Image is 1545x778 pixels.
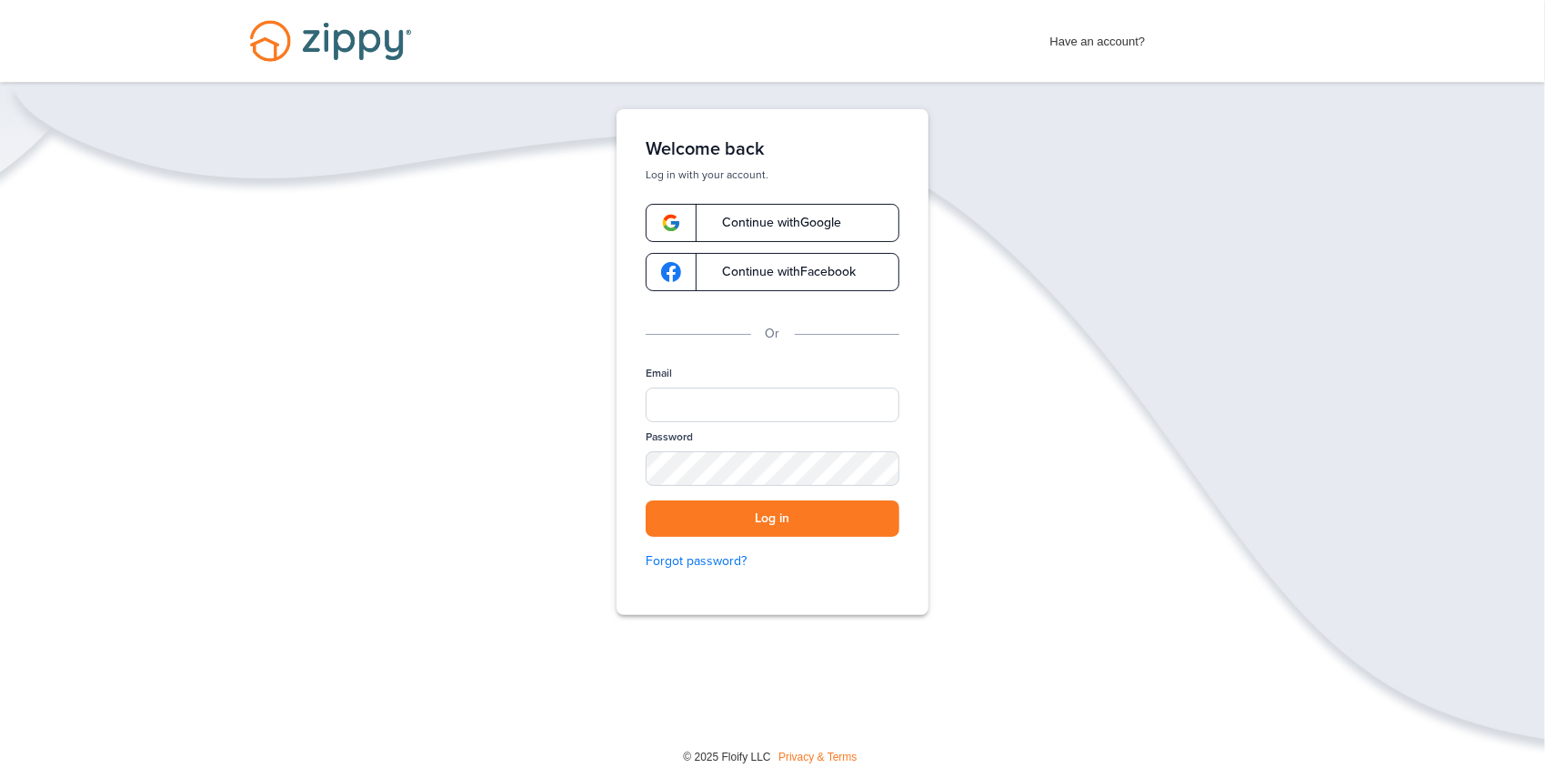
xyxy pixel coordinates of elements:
[646,366,672,381] label: Email
[1050,23,1146,52] span: Have an account?
[646,551,899,571] a: Forgot password?
[704,217,841,229] span: Continue with Google
[646,138,899,160] h1: Welcome back
[661,213,681,233] img: google-logo
[661,262,681,282] img: google-logo
[683,751,770,763] span: © 2025 Floify LLC
[646,253,899,291] a: google-logoContinue withFacebook
[646,388,899,422] input: Email
[704,266,856,278] span: Continue with Facebook
[778,751,857,763] a: Privacy & Terms
[646,429,693,445] label: Password
[646,451,899,485] input: Password
[646,167,899,182] p: Log in with your account.
[766,324,780,344] p: Or
[646,500,899,538] button: Log in
[646,204,899,242] a: google-logoContinue withGoogle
